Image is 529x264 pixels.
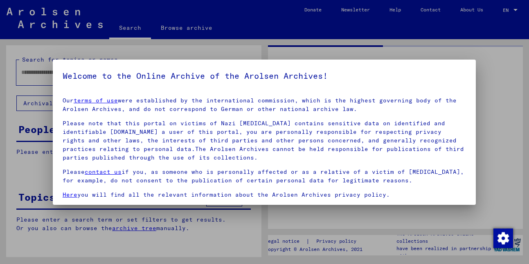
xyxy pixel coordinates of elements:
a: contact us [85,168,122,175]
p: Our were established by the international commission, which is the highest governing body of the ... [63,96,466,113]
img: Change consent [493,229,513,248]
a: terms of use [74,97,118,104]
p: Some of the documents kept in the Arolsen Archives are copies.The originals are stored in other a... [63,205,466,231]
a: Here [63,191,77,198]
p: Please if you, as someone who is personally affected or as a relative of a victim of [MEDICAL_DAT... [63,168,466,185]
p: you will find all the relevant information about the Arolsen Archives privacy policy. [63,191,466,199]
p: Please note that this portal on victims of Nazi [MEDICAL_DATA] contains sensitive data on identif... [63,119,466,162]
h5: Welcome to the Online Archive of the Arolsen Archives! [63,69,466,82]
div: Change consent [493,228,513,248]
